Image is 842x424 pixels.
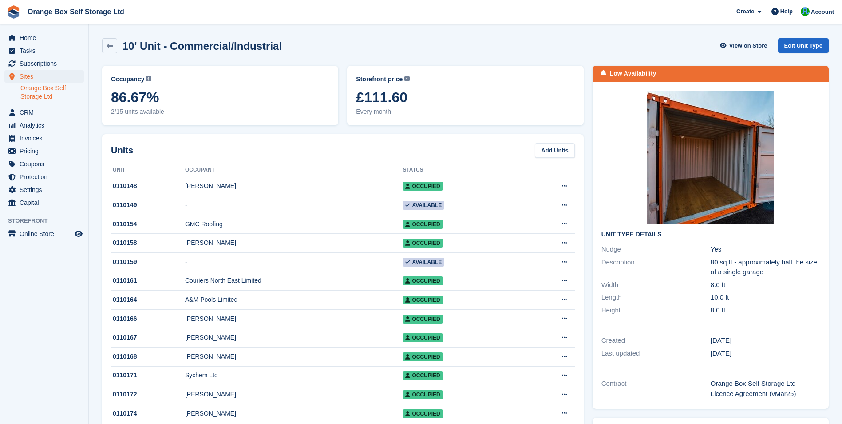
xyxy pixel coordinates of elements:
a: menu [4,145,84,157]
span: 2/15 units available [111,107,329,116]
div: 10.0 ft [711,292,820,303]
div: [PERSON_NAME] [185,238,403,248]
h2: Units [111,144,133,157]
div: 0110166 [111,314,185,324]
th: Status [403,163,522,177]
span: Occupied [403,182,443,191]
div: 0110168 [111,352,185,361]
div: 0110161 [111,276,185,285]
span: View on Store [729,41,767,50]
div: [DATE] [711,348,820,359]
span: Settings [20,184,73,196]
span: Every month [356,107,574,116]
span: Occupied [403,315,443,324]
span: Coupons [20,158,73,170]
img: icon-info-grey-7440780725fd019a000dd9b08b2336e03edf1995a4989e88bcd33f0948082b44.svg [404,76,410,81]
div: [PERSON_NAME] [185,409,403,418]
div: Description [601,257,711,277]
span: Available [403,201,444,210]
span: Home [20,32,73,44]
div: A&M Pools Limited [185,295,403,304]
div: 8.0 ft [711,305,820,316]
h2: Unit Type details [601,231,820,238]
div: Last updated [601,348,711,359]
div: Yes [711,244,820,255]
div: Low Availability [610,69,656,78]
span: Occupied [403,390,443,399]
span: Occupied [403,371,443,380]
a: menu [4,32,84,44]
span: Occupied [403,352,443,361]
a: menu [4,70,84,83]
a: Orange Box Self Storage Ltd [24,4,128,19]
span: Account [811,8,834,16]
div: 0110172 [111,390,185,399]
img: Carl Hedley [801,7,810,16]
div: 0110164 [111,295,185,304]
div: 80 sq ft - approximately half the size of a single garage [711,257,820,277]
div: GMC Roofing [185,220,403,229]
span: Occupied [403,296,443,304]
div: 0110167 [111,333,185,342]
div: Created [601,336,711,346]
a: menu [4,158,84,170]
h2: 10' Unit - Commercial/Industrial [123,40,282,52]
a: menu [4,106,84,119]
span: Sites [20,70,73,83]
a: menu [4,132,84,144]
div: 0110174 [111,409,185,418]
a: Orange Box Self Storage Ltd [20,84,84,101]
div: [PERSON_NAME] [185,314,403,324]
span: Storefront [8,216,88,225]
div: Nudge [601,244,711,255]
div: 8.0 ft [711,280,820,290]
span: Occupied [403,276,443,285]
div: Width [601,280,711,290]
span: Occupied [403,333,443,342]
div: 0110149 [111,200,185,210]
span: Online Store [20,228,73,240]
span: Occupied [403,239,443,248]
a: menu [4,228,84,240]
span: Analytics [20,119,73,132]
th: Unit [111,163,185,177]
a: menu [4,196,84,209]
div: [PERSON_NAME] [185,333,403,342]
span: Invoices [20,132,73,144]
div: 0110148 [111,181,185,191]
div: Length [601,292,711,303]
div: 0110154 [111,220,185,229]
span: Tasks [20,44,73,57]
span: Help [780,7,793,16]
span: Capital [20,196,73,209]
span: Occupied [403,220,443,229]
img: 10'%20Orange%20Box%20Open.jpg [647,91,774,224]
div: [PERSON_NAME] [185,352,403,361]
span: Occupancy [111,75,144,84]
img: stora-icon-8386f47178a22dfd0bd8f6a31ec36ba5ce8667c1dd55bd0f319d3a0aa187defe.svg [7,5,20,19]
span: Available [403,258,444,267]
div: Sychem Ltd [185,371,403,380]
div: Orange Box Self Storage Ltd - Licence Agreement (vMar25) [711,379,820,399]
a: Add Units [535,143,574,158]
a: Edit Unit Type [778,38,829,53]
a: menu [4,171,84,183]
div: Height [601,305,711,316]
div: Contract [601,379,711,399]
a: menu [4,44,84,57]
div: [PERSON_NAME] [185,181,403,191]
a: menu [4,57,84,70]
div: 0110158 [111,238,185,248]
div: [PERSON_NAME] [185,390,403,399]
span: 86.67% [111,89,329,105]
td: - [185,253,403,272]
a: menu [4,119,84,132]
span: Create [736,7,754,16]
span: Protection [20,171,73,183]
span: Storefront price [356,75,403,84]
span: Pricing [20,145,73,157]
span: CRM [20,106,73,119]
div: [DATE] [711,336,820,346]
span: Subscriptions [20,57,73,70]
div: 0110159 [111,257,185,267]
